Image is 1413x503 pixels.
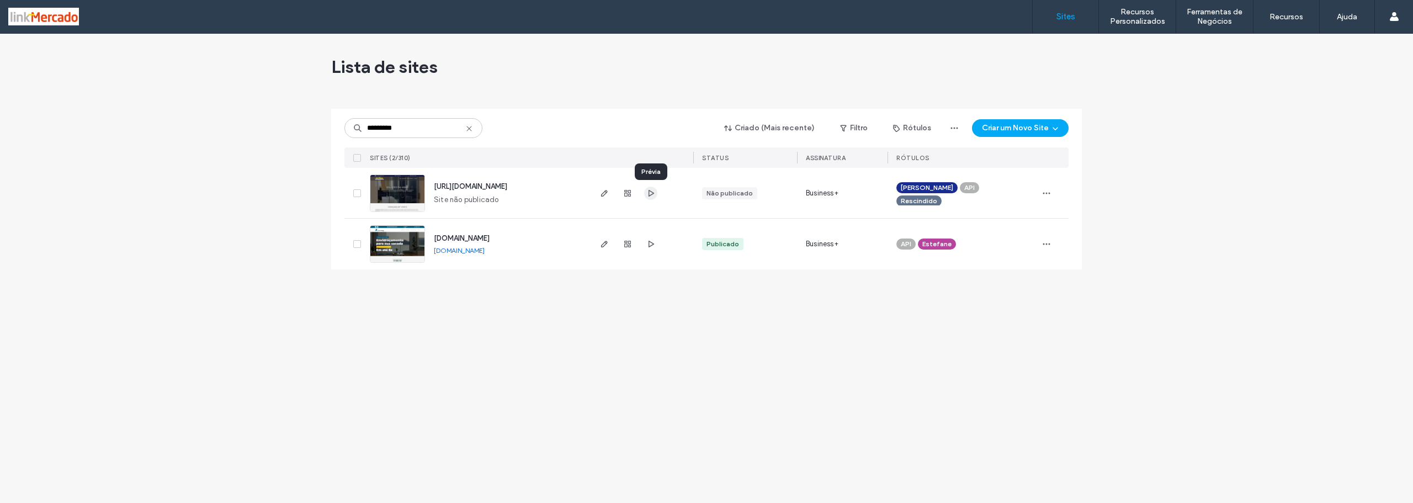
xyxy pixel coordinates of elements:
span: Ajuda [24,8,52,18]
label: Ajuda [1337,12,1357,22]
div: Não publicado [706,188,753,198]
span: Site não publicado [434,194,499,205]
a: [URL][DOMAIN_NAME] [434,182,507,190]
span: STATUS [702,154,729,162]
button: Filtro [829,119,879,137]
span: Sites (2/310) [370,154,411,162]
button: Criado (Mais recente) [715,119,825,137]
span: Assinatura [806,154,846,162]
span: Estefane [922,239,952,249]
a: [DOMAIN_NAME] [434,234,490,242]
button: Rótulos [883,119,941,137]
button: Criar um Novo Site [972,119,1069,137]
span: [PERSON_NAME] [901,183,953,193]
span: Business+ [806,188,838,199]
span: API [964,183,975,193]
div: Publicado [706,239,739,249]
label: Sites [1056,12,1075,22]
label: Recursos Personalizados [1099,7,1176,26]
span: Rótulos [896,154,929,162]
div: Prévia [635,163,667,180]
span: API [901,239,911,249]
span: Lista de sites [331,56,438,78]
span: Business+ [806,239,838,250]
label: Ferramentas de Negócios [1176,7,1253,26]
label: Recursos [1269,12,1303,22]
span: Rescindido [901,196,937,206]
a: [DOMAIN_NAME] [434,246,485,255]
